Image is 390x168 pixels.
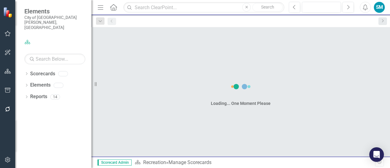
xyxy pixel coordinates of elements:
small: City of [GEOGRAPHIC_DATA][PERSON_NAME], [GEOGRAPHIC_DATA] [24,15,85,30]
a: Elements [30,82,51,89]
input: Search Below... [24,54,85,64]
div: 14 [50,94,60,99]
div: Open Intercom Messenger [369,147,384,162]
input: Search ClearPoint... [123,2,284,13]
a: Reports [30,93,47,100]
span: Search [261,5,274,9]
img: ClearPoint Strategy [3,7,14,18]
button: SM [374,2,385,13]
a: Recreation [143,159,166,165]
div: » Manage Scorecards [135,159,375,166]
div: Loading... One Moment Please [211,100,271,106]
span: Elements [24,8,85,15]
a: Scorecards [30,70,55,77]
button: Search [252,3,283,12]
span: Scorecard Admin [97,159,132,166]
